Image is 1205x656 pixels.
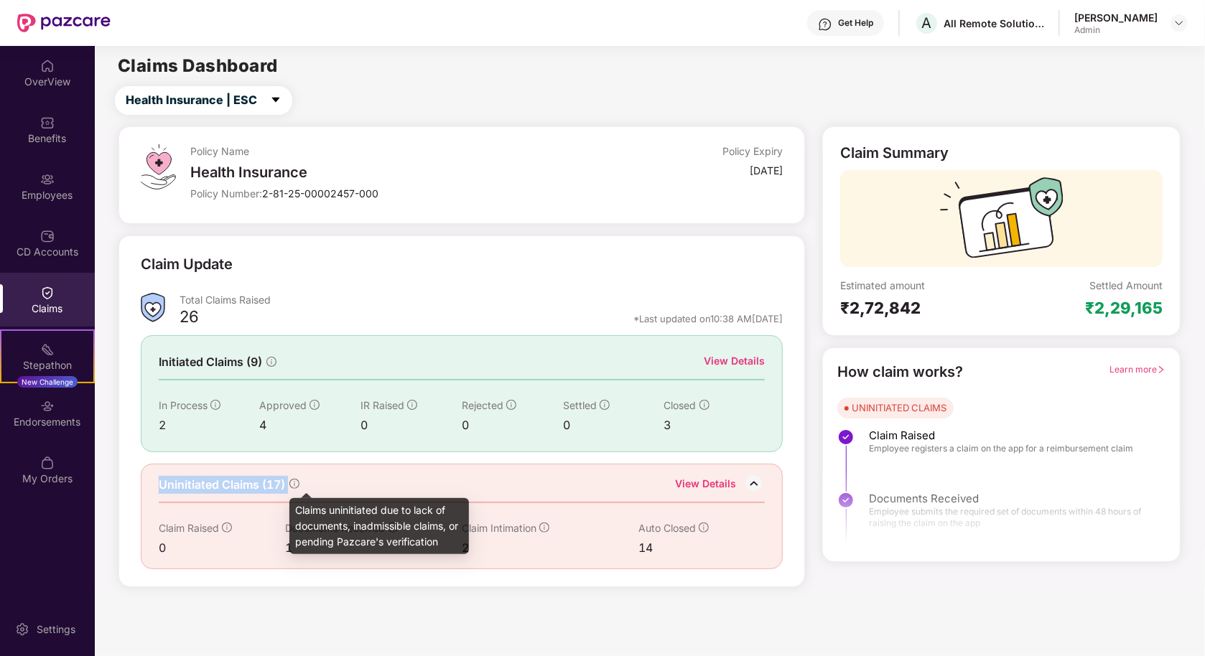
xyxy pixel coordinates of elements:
[837,361,963,383] div: How claim works?
[633,312,783,325] div: *Last updated on 10:38 AM[DATE]
[1089,278,1163,292] div: Settled Amount
[17,14,111,32] img: New Pazcare Logo
[664,416,766,434] div: 3
[664,399,697,411] span: Closed
[944,17,1044,30] div: All Remote Solutions Private Limited
[407,400,417,410] span: info-circle
[1074,11,1158,24] div: [PERSON_NAME]
[869,428,1133,443] span: Claim Raised
[1109,364,1166,375] span: Learn more
[222,523,232,533] span: info-circle
[838,17,873,29] div: Get Help
[462,416,563,434] div: 0
[462,539,638,557] div: 2
[259,416,360,434] div: 4
[40,399,55,413] img: svg+xml;base64,PHN2ZyBpZD0iRW5kb3JzZW1lbnRzIiB4bWxucz0iaHR0cDovL3d3dy53My5vcmcvMjAwMC9zdmciIHdpZH...
[743,473,765,495] img: DownIcon
[1157,365,1166,374] span: right
[159,399,208,411] span: In Process
[289,498,469,554] div: Claims uninitiated due to lack of documents, inadmissible claims, or pending Pazcare's verification
[126,91,257,109] span: Health Insurance | ESC
[869,443,1133,454] span: Employee registers a claim on the app for a reimbursement claim
[750,164,783,177] div: [DATE]
[40,172,55,187] img: svg+xml;base64,PHN2ZyBpZD0iRW1wbG95ZWVzIiB4bWxucz0iaHR0cDovL3d3dy53My5vcmcvMjAwMC9zdmciIHdpZHRoPS...
[818,17,832,32] img: svg+xml;base64,PHN2ZyBpZD0iSGVscC0zMngzMiIgeG1sbnM9Imh0dHA6Ly93d3cudzMub3JnLzIwMDAvc3ZnIiB3aWR0aD...
[190,144,585,158] div: Policy Name
[270,94,282,107] span: caret-down
[360,416,462,434] div: 0
[840,298,1001,318] div: ₹2,72,842
[159,353,262,371] span: Initiated Claims (9)
[40,229,55,243] img: svg+xml;base64,PHN2ZyBpZD0iQ0RfQWNjb3VudHMiIGRhdGEtbmFtZT0iQ0QgQWNjb3VudHMiIHhtbG5zPSJodHRwOi8vd3...
[115,86,292,115] button: Health Insurance | ESCcaret-down
[141,253,233,276] div: Claim Update
[638,522,696,534] span: Auto Closed
[310,400,320,410] span: info-circle
[699,400,709,410] span: info-circle
[180,306,199,331] div: 26
[285,539,462,557] div: 1
[600,400,610,410] span: info-circle
[922,14,932,32] span: A
[462,399,503,411] span: Rejected
[1085,298,1163,318] div: ₹2,29,165
[266,357,276,367] span: info-circle
[563,416,664,434] div: 0
[40,59,55,73] img: svg+xml;base64,PHN2ZyBpZD0iSG9tZSIgeG1sbnM9Imh0dHA6Ly93d3cudzMub3JnLzIwMDAvc3ZnIiB3aWR0aD0iMjAiIG...
[259,399,307,411] span: Approved
[40,116,55,130] img: svg+xml;base64,PHN2ZyBpZD0iQmVuZWZpdHMiIHhtbG5zPSJodHRwOi8vd3d3LnczLm9yZy8yMDAwL3N2ZyIgd2lkdGg9Ij...
[159,416,260,434] div: 2
[1074,24,1158,36] div: Admin
[118,57,278,75] h2: Claims Dashboard
[141,293,165,322] img: ClaimsSummaryIcon
[17,376,78,388] div: New Challenge
[638,539,740,557] div: 14
[262,187,378,200] span: 2-81-25-00002457-000
[40,286,55,300] img: svg+xml;base64,PHN2ZyBpZD0iQ2xhaW0iIHhtbG5zPSJodHRwOi8vd3d3LnczLm9yZy8yMDAwL3N2ZyIgd2lkdGg9IjIwIi...
[699,523,709,533] span: info-circle
[210,400,220,410] span: info-circle
[15,622,29,637] img: svg+xml;base64,PHN2ZyBpZD0iU2V0dGluZy0yMHgyMCIgeG1sbnM9Imh0dHA6Ly93d3cudzMub3JnLzIwMDAvc3ZnIiB3aW...
[840,278,1001,292] div: Estimated amount
[837,428,855,446] img: svg+xml;base64,PHN2ZyBpZD0iU3RlcC1Eb25lLTMyeDMyIiB4bWxucz0iaHR0cDovL3d3dy53My5vcmcvMjAwMC9zdmciIH...
[360,399,404,411] span: IR Raised
[285,522,385,534] span: Documents Received
[675,476,736,495] div: View Details
[190,187,585,200] div: Policy Number:
[159,539,285,557] div: 0
[506,400,516,410] span: info-circle
[159,476,285,494] span: Uninitiated Claims (17)
[289,479,299,489] span: info-circle
[40,342,55,357] img: svg+xml;base64,PHN2ZyB4bWxucz0iaHR0cDovL3d3dy53My5vcmcvMjAwMC9zdmciIHdpZHRoPSIyMSIgaGVpZ2h0PSIyMC...
[852,400,946,415] div: UNINITIATED CLAIMS
[704,353,765,369] div: View Details
[940,177,1064,267] img: svg+xml;base64,PHN2ZyB3aWR0aD0iMTcyIiBoZWlnaHQ9IjExMyIgdmlld0JveD0iMCAwIDE3MiAxMTMiIGZpbGw9Im5vbm...
[462,522,536,534] span: Claim Intimation
[840,144,949,161] div: Claim Summary
[180,293,783,306] div: Total Claims Raised
[1173,17,1185,29] img: svg+xml;base64,PHN2ZyBpZD0iRHJvcGRvd24tMzJ4MzIiIHhtbG5zPSJodHRwOi8vd3d3LnczLm9yZy8yMDAwL3N2ZyIgd2...
[141,144,176,189] img: svg+xml;base64,PHN2ZyB4bWxucz0iaHR0cDovL3d3dy53My5vcmcvMjAwMC9zdmciIHdpZHRoPSI0OS4zMiIgaGVpZ2h0PS...
[563,399,597,411] span: Settled
[32,622,80,637] div: Settings
[722,144,783,158] div: Policy Expiry
[40,456,55,470] img: svg+xml;base64,PHN2ZyBpZD0iTXlfT3JkZXJzIiBkYXRhLW5hbWU9Ik15IE9yZGVycyIgeG1sbnM9Imh0dHA6Ly93d3cudz...
[190,164,585,181] div: Health Insurance
[1,358,93,372] div: Stepathon
[539,523,549,533] span: info-circle
[159,522,219,534] span: Claim Raised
